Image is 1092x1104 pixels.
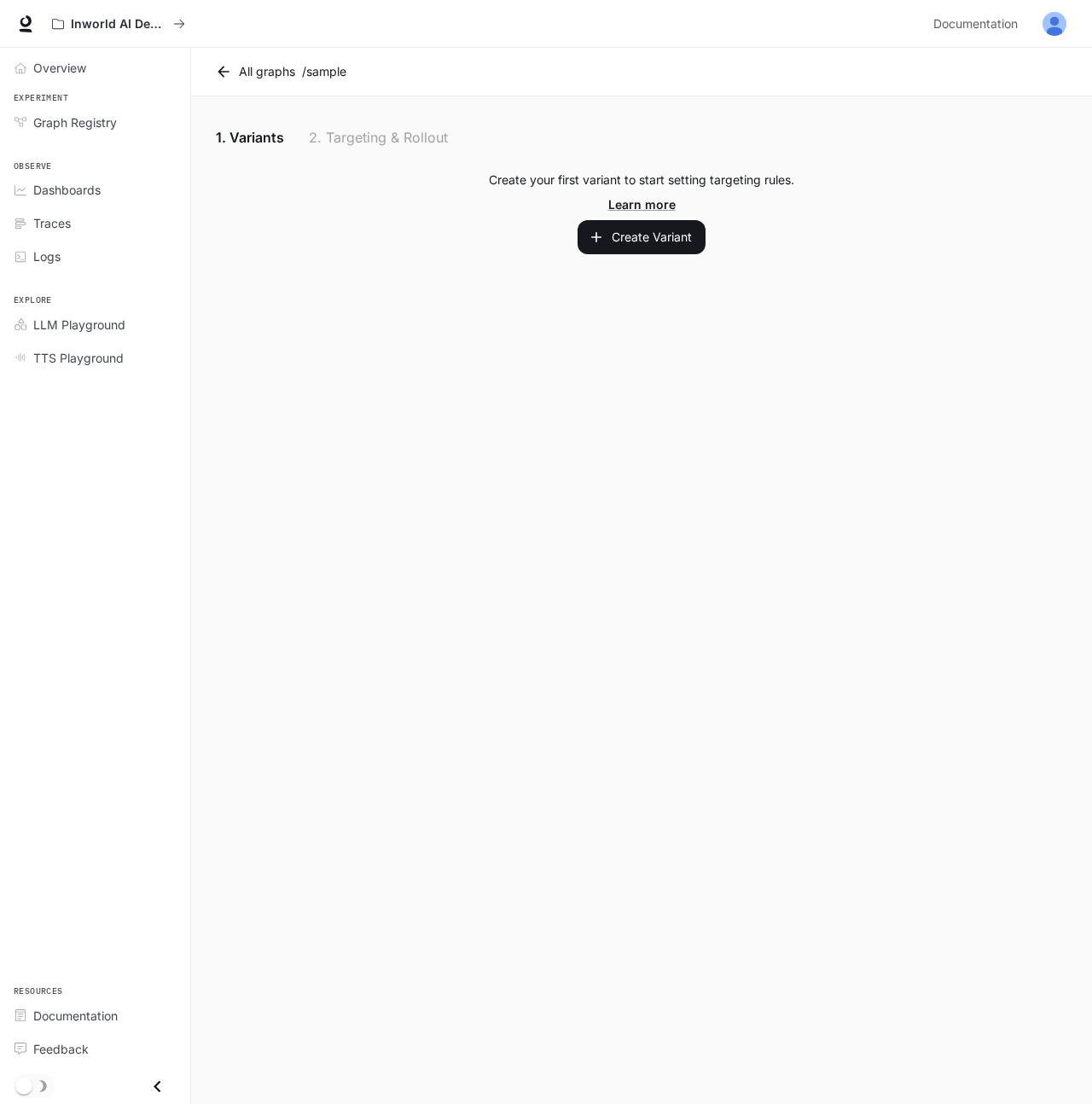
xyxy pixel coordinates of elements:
[926,7,1031,41] a: Documentation
[578,220,706,254] button: Create Variant
[33,1007,118,1025] span: Documentation
[33,113,117,131] span: Graph Registry
[933,14,1018,35] span: Documentation
[33,1040,89,1058] span: Feedback
[33,59,86,77] span: Overview
[1043,12,1066,36] img: User avatar
[302,63,346,80] p: / sample
[7,107,183,137] a: Graph Registry
[212,117,288,158] a: 1. Variants
[7,241,183,271] a: Logs
[7,310,183,340] a: LLM Playground
[212,117,1072,158] div: lab API tabs example
[44,7,193,41] button: All workspaces
[608,195,676,213] a: Learn more
[138,1069,177,1104] button: Close drawer
[7,208,183,238] a: Traces
[33,247,61,265] span: Logs
[33,214,71,232] span: Traces
[7,1001,183,1031] a: Documentation
[7,1034,183,1064] a: Feedback
[33,349,124,367] span: TTS Playground
[7,53,183,83] a: Overview
[7,175,183,205] a: Dashboards
[15,1076,32,1095] span: Dark mode toggle
[212,55,302,89] a: All graphs
[71,17,166,32] p: Inworld AI Demos
[7,343,183,373] a: TTS Playground
[33,316,125,334] span: LLM Playground
[489,171,794,189] p: Create your first variant to start setting targeting rules.
[1037,7,1072,41] button: User avatar
[33,181,101,199] span: Dashboards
